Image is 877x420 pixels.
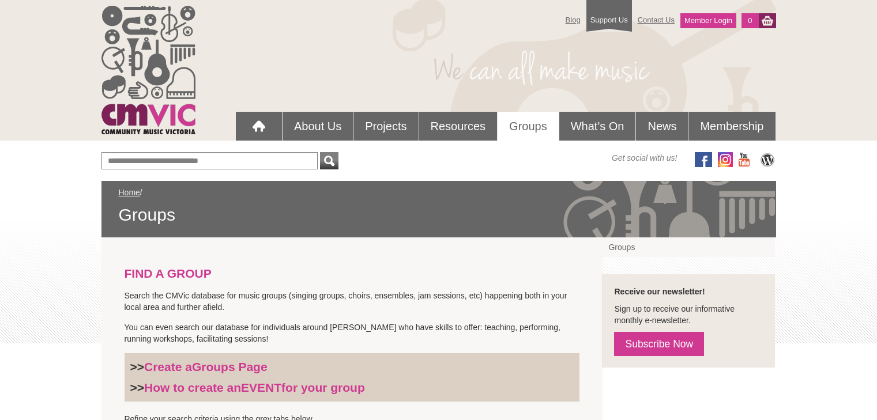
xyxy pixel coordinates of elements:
[632,10,680,30] a: Contact Us
[560,10,586,30] a: Blog
[612,152,677,164] span: Get social with us!
[759,152,776,167] img: CMVic Blog
[119,188,140,197] a: Home
[125,267,212,280] strong: FIND A GROUP
[614,332,704,356] a: Subscribe Now
[192,360,268,373] strong: Groups Page
[144,381,365,394] a: How to create anEVENTfor your group
[125,321,580,345] p: You can even search our database for individuals around [PERSON_NAME] who have skills to offer: t...
[130,360,574,374] h3: >>
[101,6,195,134] img: cmvic_logo.png
[742,13,758,28] a: 0
[119,187,759,226] div: /
[130,380,574,395] h3: >>
[283,112,353,141] a: About Us
[119,204,759,226] span: Groups
[718,152,733,167] img: icon-instagram.png
[614,303,763,326] p: Sign up to receive our informative monthly e-newsletter.
[498,112,559,141] a: Groups
[144,360,268,373] a: Create aGroups Page
[353,112,418,141] a: Projects
[603,237,775,257] a: Groups
[241,381,281,394] strong: EVENT
[125,290,580,313] p: Search the CMVic database for music groups (singing groups, choirs, ensembles, jam sessions, etc)...
[680,13,736,28] a: Member Login
[688,112,775,141] a: Membership
[614,287,705,296] strong: Receive our newsletter!
[559,112,636,141] a: What's On
[636,112,688,141] a: News
[419,112,498,141] a: Resources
